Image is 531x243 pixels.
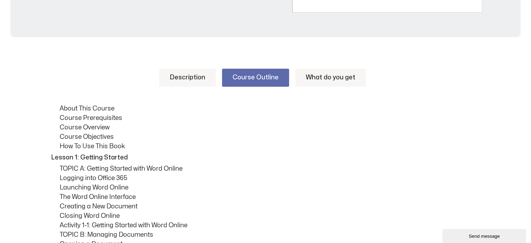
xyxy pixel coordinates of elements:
p: Course Prerequisites [60,113,482,123]
p: Creating a New Document [60,202,482,211]
p: How To Use This Book [60,142,482,151]
p: The Word Online Interface [60,192,482,202]
a: Description [159,69,216,87]
p: Course Objectives [60,132,482,142]
p: Closing Word Online [60,211,482,221]
p: Launching Word Online [60,183,482,192]
p: Logging into Office 365 [60,173,482,183]
p: Activity 1-1: Getting Started with Word Online [60,221,482,230]
p: TOPIC A: Getting Started with Word Online [60,164,482,173]
a: What do you get [295,69,366,87]
p: TOPIC B: Managing Documents [60,230,482,240]
p: About This Course [60,104,482,113]
p: Course Overview [60,123,482,132]
p: Lesson 1: Getting Started [51,153,480,162]
a: Course Outline [222,69,289,87]
iframe: chat widget [442,228,528,243]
